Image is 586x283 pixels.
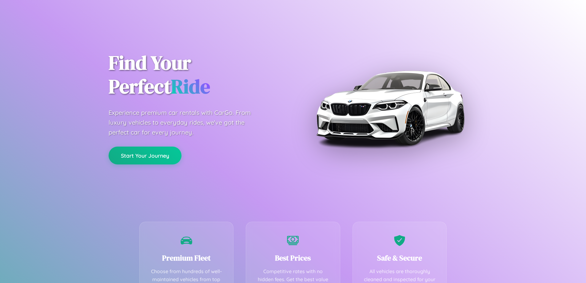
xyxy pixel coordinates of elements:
[313,31,467,185] img: Premium BMW car rental vehicle
[362,253,437,263] h3: Safe & Secure
[149,253,224,263] h3: Premium Fleet
[109,51,284,99] h1: Find Your Perfect
[255,253,331,263] h3: Best Prices
[171,73,210,100] span: Ride
[109,147,181,164] button: Start Your Journey
[109,108,262,137] p: Experience premium car rentals with CarGo. From luxury vehicles to everyday rides, we've got the ...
